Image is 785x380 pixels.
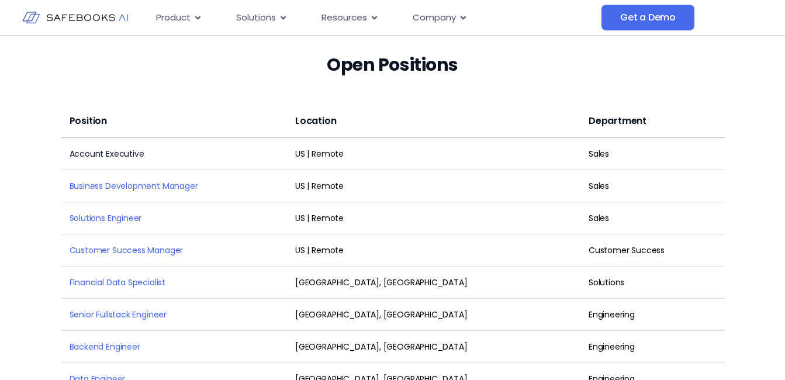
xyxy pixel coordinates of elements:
div: US | Remote [295,246,571,254]
a: Senior Fullstack Engineer [70,309,167,320]
a: Business Development Manager [70,180,198,192]
div: Engineering [589,310,716,319]
span: Position [70,114,108,127]
span: Resources [321,11,367,25]
span: Get a Demo [620,12,676,23]
h2: Open Positions [61,49,725,81]
div: US | Remote [295,182,571,190]
div: [GEOGRAPHIC_DATA], [GEOGRAPHIC_DATA] [295,343,571,351]
a: Solutions Engineer [70,212,142,224]
span: Location [295,114,337,127]
div: Menu Toggle [147,6,601,29]
div: Customer Success [589,246,716,254]
div: Sales [589,214,716,222]
div: Solutions [589,278,716,286]
div: [GEOGRAPHIC_DATA], [GEOGRAPHIC_DATA] [295,278,571,286]
div: US | Remote [295,214,571,222]
a: Backend Engineer [70,341,140,353]
a: Get a Demo [601,5,694,30]
div: Engineering [589,343,716,351]
span: Solutions [236,11,276,25]
a: Financial Data Specialist [70,277,166,288]
span: Department [589,114,646,127]
div: US | Remote [295,150,571,158]
a: Customer Success Manager [70,244,184,256]
span: Company [413,11,456,25]
div: [GEOGRAPHIC_DATA], [GEOGRAPHIC_DATA] [295,310,571,319]
a: Account Executive [70,148,144,160]
div: Sales [589,150,716,158]
nav: Menu [147,6,601,29]
div: Sales [589,182,716,190]
span: Product [156,11,191,25]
